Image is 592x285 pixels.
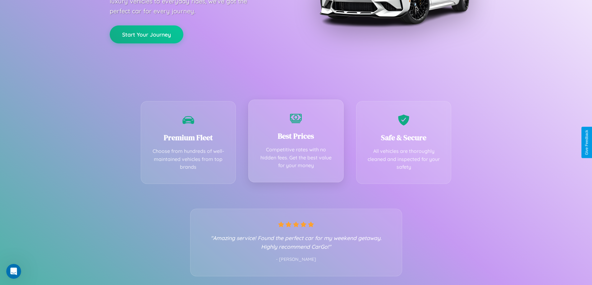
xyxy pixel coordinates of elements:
p: "Amazing service! Found the perfect car for my weekend getaway. Highly recommend CarGo!" [203,234,389,251]
p: All vehicles are thoroughly cleaned and inspected for your safety [366,147,442,171]
p: Competitive rates with no hidden fees. Get the best value for your money [258,146,334,170]
iframe: Intercom live chat [6,264,21,279]
h3: Best Prices [258,131,334,141]
div: Give Feedback [585,130,589,155]
h3: Premium Fleet [150,132,227,143]
button: Start Your Journey [110,25,183,43]
h3: Safe & Secure [366,132,442,143]
p: - [PERSON_NAME] [203,256,389,264]
p: Choose from hundreds of well-maintained vehicles from top brands [150,147,227,171]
